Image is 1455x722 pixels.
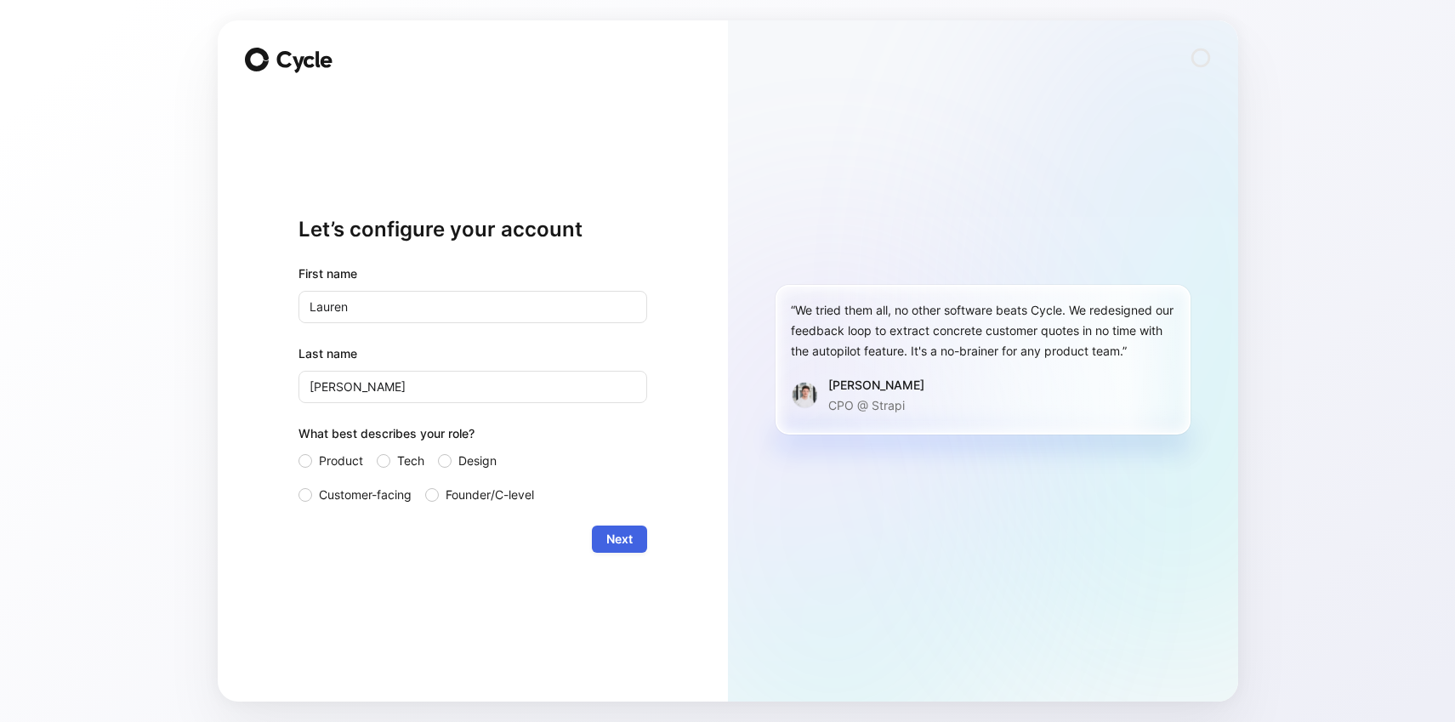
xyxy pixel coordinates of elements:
div: “We tried them all, no other software beats Cycle. We redesigned our feedback loop to extract con... [791,300,1175,361]
p: CPO @ Strapi [828,395,924,416]
label: Last name [298,344,647,364]
span: Founder/C-level [446,485,534,505]
input: Doe [298,371,647,403]
span: Customer-facing [319,485,412,505]
span: Product [319,451,363,471]
input: John [298,291,647,323]
button: Next [592,526,647,553]
div: What best describes your role? [298,424,647,451]
h1: Let’s configure your account [298,216,647,243]
span: Next [606,529,633,549]
span: Tech [397,451,424,471]
div: First name [298,264,647,284]
div: [PERSON_NAME] [828,375,924,395]
span: Design [458,451,497,471]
